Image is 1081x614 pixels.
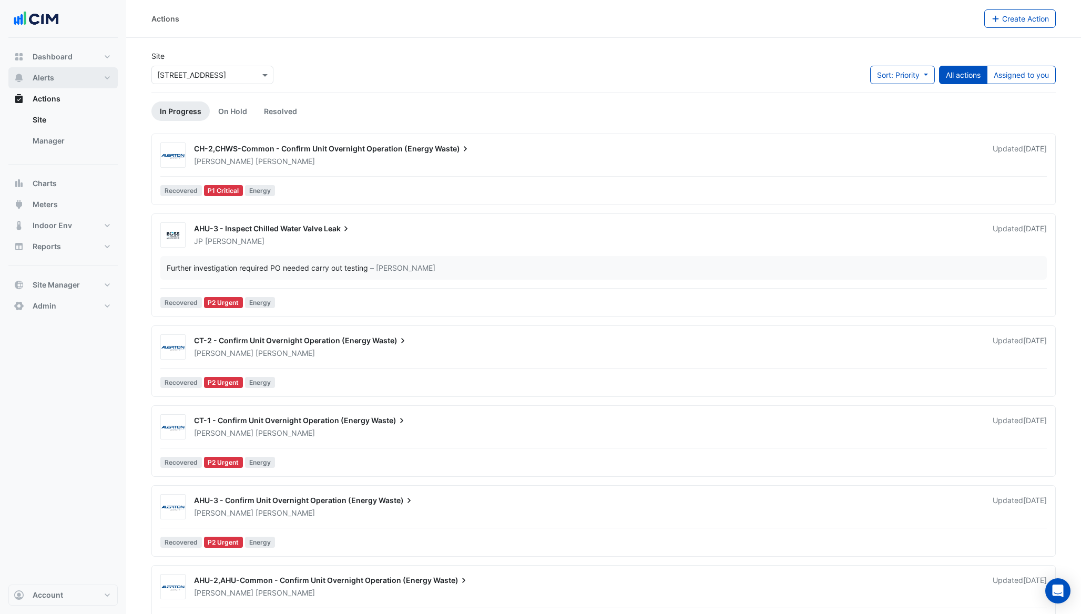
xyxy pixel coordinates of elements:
img: Alerton [161,342,185,353]
div: Updated [993,495,1047,518]
app-icon: Actions [14,94,24,104]
button: Dashboard [8,46,118,67]
span: Thu 07-Aug-2025 13:17 AEST [1023,224,1047,233]
span: Recovered [160,457,202,468]
div: P2 Urgent [204,377,243,388]
span: Reports [33,241,61,252]
span: AHU-3 - Confirm Unit Overnight Operation (Energy [194,496,377,505]
app-icon: Dashboard [14,52,24,62]
div: Actions [151,13,179,24]
app-icon: Indoor Env [14,220,24,231]
span: [PERSON_NAME] [256,348,315,359]
span: Leak [324,223,351,234]
span: Waste) [371,415,407,426]
span: [PERSON_NAME] [194,588,253,597]
label: Site [151,50,165,62]
span: [PERSON_NAME] [256,428,315,438]
span: Create Action [1002,14,1049,23]
div: P2 Urgent [204,537,243,548]
span: [PERSON_NAME] [256,508,315,518]
span: Tue 18-Feb-2025 11:05 AEDT [1023,144,1047,153]
span: Tue 18-Feb-2025 11:04 AEDT [1023,336,1047,345]
span: [PERSON_NAME] [194,157,253,166]
span: Tue 18-Feb-2025 11:04 AEDT [1023,496,1047,505]
span: Recovered [160,377,202,388]
span: JP [194,237,203,245]
span: Sort: Priority [877,70,920,79]
span: Admin [33,301,56,311]
app-icon: Reports [14,241,24,252]
button: Create Action [984,9,1056,28]
button: Actions [8,88,118,109]
a: Manager [24,130,118,151]
span: Recovered [160,185,202,196]
img: Alerton [161,582,185,592]
span: [PERSON_NAME] [256,588,315,598]
span: Tue 18-Feb-2025 11:04 AEDT [1023,576,1047,585]
span: CH-2,CHWS-Common - Confirm Unit Overnight Operation (Energy [194,144,433,153]
app-icon: Meters [14,199,24,210]
app-icon: Charts [14,178,24,189]
span: Alerts [33,73,54,83]
button: Sort: Priority [870,66,935,84]
app-icon: Site Manager [14,280,24,290]
span: – [PERSON_NAME] [370,262,435,273]
span: Account [33,590,63,600]
span: Waste) [379,495,414,506]
div: Updated [993,415,1047,438]
button: Meters [8,194,118,215]
button: All actions [939,66,987,84]
span: AHU-3 - Inspect Chilled Water Valve [194,224,322,233]
div: Actions [8,109,118,156]
div: Further investigation required PO needed carry out testing [167,262,368,273]
span: Tue 18-Feb-2025 11:04 AEDT [1023,416,1047,425]
img: Boss Air [161,230,185,241]
button: Indoor Env [8,215,118,236]
button: Admin [8,295,118,316]
button: Reports [8,236,118,257]
div: Updated [993,144,1047,167]
img: Company Logo [13,8,60,29]
div: P2 Urgent [204,297,243,308]
span: AHU-2,AHU-Common - Confirm Unit Overnight Operation (Energy [194,576,432,585]
a: Site [24,109,118,130]
span: Waste) [435,144,471,154]
span: Meters [33,199,58,210]
app-icon: Alerts [14,73,24,83]
img: Alerton [161,150,185,161]
span: [PERSON_NAME] [194,508,253,517]
a: Resolved [256,101,305,121]
div: Updated [993,223,1047,247]
span: Energy [245,457,275,468]
span: [PERSON_NAME] [194,428,253,437]
div: Updated [993,335,1047,359]
span: [PERSON_NAME] [205,236,264,247]
app-icon: Admin [14,301,24,311]
span: Dashboard [33,52,73,62]
img: Alerton [161,502,185,513]
span: [PERSON_NAME] [256,156,315,167]
span: CT-2 - Confirm Unit Overnight Operation (Energy [194,336,371,345]
span: Indoor Env [33,220,72,231]
span: Energy [245,537,275,548]
a: In Progress [151,101,210,121]
span: CT-1 - Confirm Unit Overnight Operation (Energy [194,416,370,425]
span: Recovered [160,297,202,308]
button: Charts [8,173,118,194]
button: Assigned to you [987,66,1056,84]
span: Waste) [372,335,408,346]
span: Recovered [160,537,202,548]
button: Alerts [8,67,118,88]
div: P2 Urgent [204,457,243,468]
div: Open Intercom Messenger [1045,578,1070,603]
span: [PERSON_NAME] [194,349,253,357]
span: Energy [245,297,275,308]
span: Energy [245,377,275,388]
span: Site Manager [33,280,80,290]
span: Actions [33,94,60,104]
a: On Hold [210,101,256,121]
span: Waste) [433,575,469,586]
img: Alerton [161,422,185,433]
button: Site Manager [8,274,118,295]
span: Energy [245,185,275,196]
